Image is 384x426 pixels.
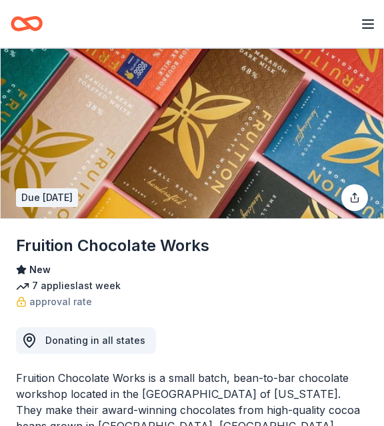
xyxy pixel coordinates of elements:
span: New [29,262,51,278]
a: approval rate [16,294,92,310]
div: Due [DATE] [16,188,78,207]
div: 7 applies last week [16,278,368,294]
img: Image for Fruition Chocolate Works [1,49,383,218]
h1: Fruition Chocolate Works [16,235,209,256]
a: Home [11,8,43,39]
span: Donating in all states [45,335,145,346]
span: approval rate [29,294,92,310]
